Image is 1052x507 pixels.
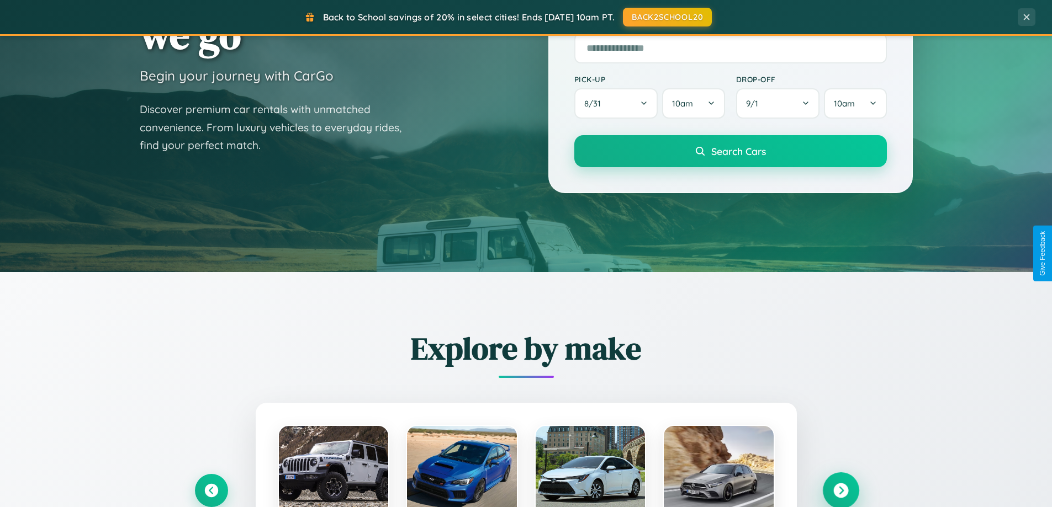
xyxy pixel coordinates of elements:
[323,12,615,23] span: Back to School savings of 20% in select cities! Ends [DATE] 10am PT.
[195,327,858,370] h2: Explore by make
[623,8,712,26] button: BACK2SCHOOL20
[672,98,693,109] span: 10am
[574,135,887,167] button: Search Cars
[140,67,334,84] h3: Begin your journey with CarGo
[824,88,886,119] button: 10am
[140,100,416,154] p: Discover premium car rentals with unmatched convenience. From luxury vehicles to everyday rides, ...
[574,74,725,84] label: Pick-up
[574,88,658,119] button: 8/31
[736,88,820,119] button: 9/1
[736,74,887,84] label: Drop-off
[834,98,855,109] span: 10am
[1039,231,1046,276] div: Give Feedback
[746,98,764,109] span: 9 / 1
[584,98,606,109] span: 8 / 31
[662,88,725,119] button: 10am
[711,145,766,157] span: Search Cars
